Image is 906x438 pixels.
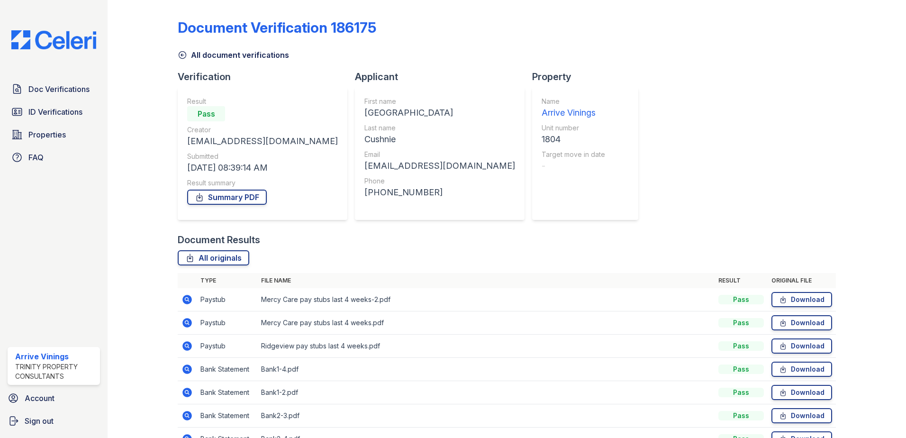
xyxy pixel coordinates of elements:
[178,233,260,246] div: Document Results
[718,341,764,351] div: Pass
[187,135,338,148] div: [EMAIL_ADDRESS][DOMAIN_NAME]
[771,385,832,400] a: Download
[28,129,66,140] span: Properties
[364,186,515,199] div: [PHONE_NUMBER]
[197,311,257,335] td: Paystub
[178,49,289,61] a: All document verifications
[542,106,605,119] div: Arrive Vinings
[8,102,100,121] a: ID Verifications
[28,83,90,95] span: Doc Verifications
[187,178,338,188] div: Result summary
[364,123,515,133] div: Last name
[364,106,515,119] div: [GEOGRAPHIC_DATA]
[542,123,605,133] div: Unit number
[718,295,764,304] div: Pass
[187,161,338,174] div: [DATE] 08:39:14 AM
[178,19,376,36] div: Document Verification 186175
[866,400,897,429] iframe: chat widget
[718,388,764,397] div: Pass
[4,30,104,49] img: CE_Logo_Blue-a8612792a0a2168367f1c8372b55b34899dd931a85d93a1a3d3e32e68fde9ad4.png
[197,358,257,381] td: Bank Statement
[715,273,768,288] th: Result
[8,125,100,144] a: Properties
[771,338,832,354] a: Download
[718,365,764,374] div: Pass
[257,335,715,358] td: Ridgeview pay stubs last 4 weeks.pdf
[197,273,257,288] th: Type
[364,150,515,159] div: Email
[718,411,764,420] div: Pass
[364,97,515,106] div: First name
[257,381,715,404] td: Bank1-2.pdf
[25,415,54,427] span: Sign out
[364,159,515,173] div: [EMAIL_ADDRESS][DOMAIN_NAME]
[718,318,764,328] div: Pass
[364,176,515,186] div: Phone
[257,404,715,428] td: Bank2-3.pdf
[768,273,836,288] th: Original file
[532,70,646,83] div: Property
[257,273,715,288] th: File name
[197,335,257,358] td: Paystub
[4,389,104,408] a: Account
[542,150,605,159] div: Target move in date
[257,288,715,311] td: Mercy Care pay stubs last 4 weeks-2.pdf
[771,315,832,330] a: Download
[542,97,605,106] div: Name
[15,351,96,362] div: Arrive Vinings
[8,148,100,167] a: FAQ
[355,70,532,83] div: Applicant
[28,106,82,118] span: ID Verifications
[187,97,338,106] div: Result
[178,70,355,83] div: Verification
[542,97,605,119] a: Name Arrive Vinings
[187,152,338,161] div: Submitted
[257,358,715,381] td: Bank1-4.pdf
[771,408,832,423] a: Download
[178,250,249,265] a: All originals
[771,292,832,307] a: Download
[364,133,515,146] div: Cushnie
[542,159,605,173] div: -
[197,381,257,404] td: Bank Statement
[257,311,715,335] td: Mercy Care pay stubs last 4 weeks.pdf
[25,392,54,404] span: Account
[771,362,832,377] a: Download
[187,125,338,135] div: Creator
[15,362,96,381] div: Trinity Property Consultants
[197,404,257,428] td: Bank Statement
[197,288,257,311] td: Paystub
[4,411,104,430] a: Sign out
[187,190,267,205] a: Summary PDF
[8,80,100,99] a: Doc Verifications
[542,133,605,146] div: 1804
[28,152,44,163] span: FAQ
[187,106,225,121] div: Pass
